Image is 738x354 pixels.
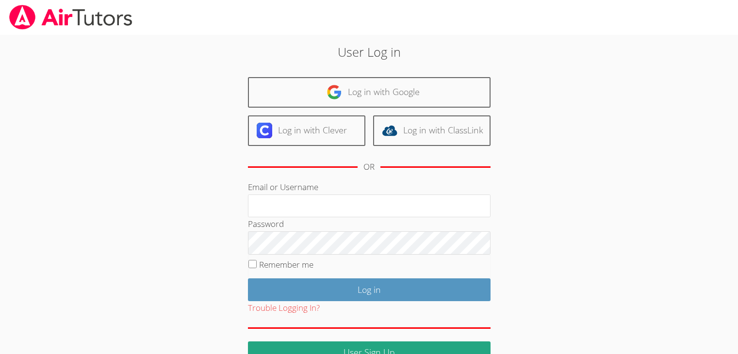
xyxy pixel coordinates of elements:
a: Log in with ClassLink [373,115,491,146]
img: classlink-logo-d6bb404cc1216ec64c9a2012d9dc4662098be43eaf13dc465df04b49fa7ab582.svg [382,123,397,138]
img: google-logo-50288ca7cdecda66e5e0955fdab243c47b7ad437acaf1139b6f446037453330a.svg [327,84,342,100]
label: Password [248,218,284,229]
a: Log in with Clever [248,115,365,146]
img: clever-logo-6eab21bc6e7a338710f1a6ff85c0baf02591cd810cc4098c63d3a4b26e2feb20.svg [257,123,272,138]
img: airtutors_banner-c4298cdbf04f3fff15de1276eac7730deb9818008684d7c2e4769d2f7ddbe033.png [8,5,133,30]
input: Log in [248,278,491,301]
div: OR [363,160,375,174]
label: Remember me [259,259,313,270]
a: Log in with Google [248,77,491,108]
h2: User Log in [170,43,568,61]
button: Trouble Logging In? [248,301,320,315]
label: Email or Username [248,181,318,193]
